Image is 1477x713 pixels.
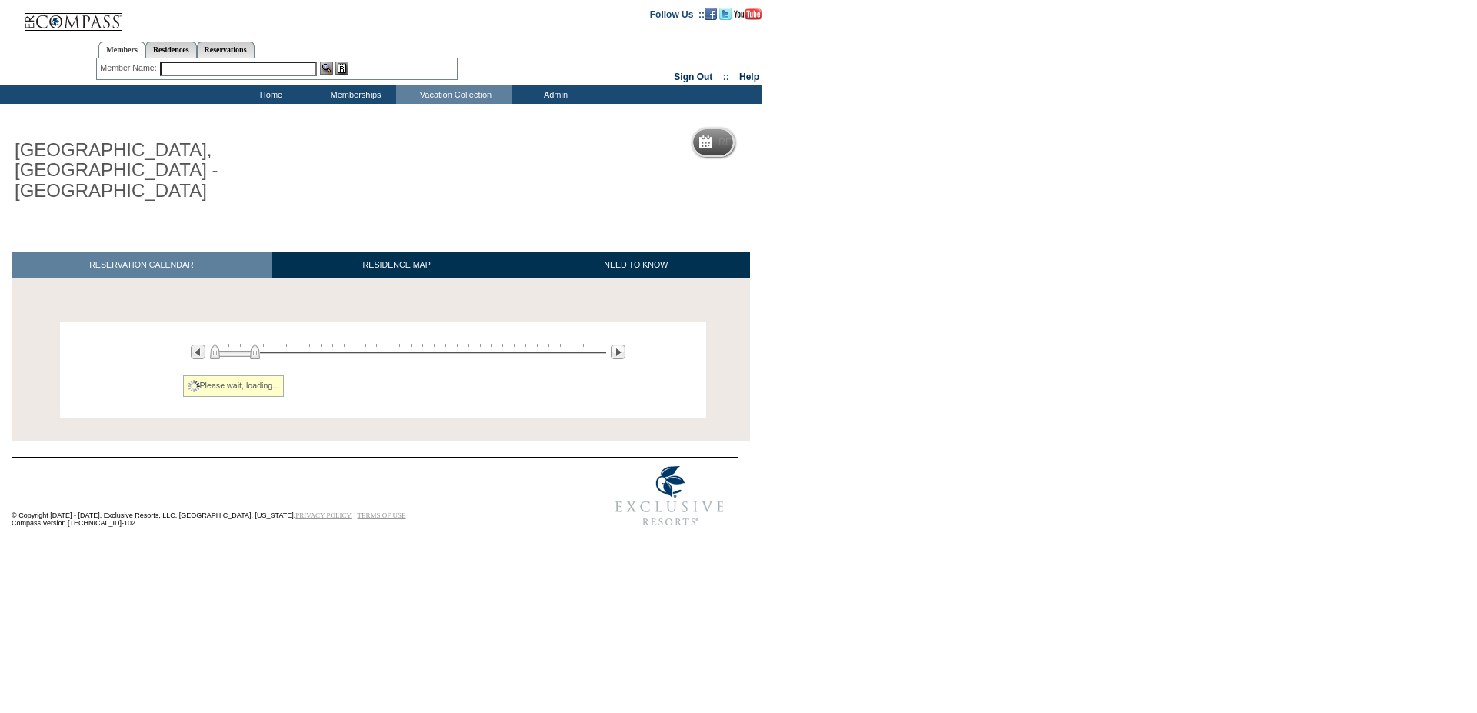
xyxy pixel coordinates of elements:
[705,8,717,20] img: Become our fan on Facebook
[601,458,738,535] img: Exclusive Resorts
[734,8,762,20] img: Subscribe to our YouTube Channel
[718,138,836,148] h5: Reservation Calendar
[191,345,205,359] img: Previous
[522,252,750,278] a: NEED TO KNOW
[272,252,522,278] a: RESIDENCE MAP
[705,8,717,18] a: Become our fan on Facebook
[312,85,396,104] td: Memberships
[197,42,255,58] a: Reservations
[295,511,352,519] a: PRIVACY POLICY
[396,85,512,104] td: Vacation Collection
[183,375,285,397] div: Please wait, loading...
[12,137,356,204] h1: [GEOGRAPHIC_DATA], [GEOGRAPHIC_DATA] - [GEOGRAPHIC_DATA]
[611,345,625,359] img: Next
[320,62,333,75] img: View
[723,72,729,82] span: ::
[12,252,272,278] a: RESERVATION CALENDAR
[739,72,759,82] a: Help
[650,8,705,20] td: Follow Us ::
[335,62,348,75] img: Reservations
[227,85,312,104] td: Home
[358,511,406,519] a: TERMS OF USE
[734,8,762,18] a: Subscribe to our YouTube Channel
[719,8,732,20] img: Follow us on Twitter
[512,85,596,104] td: Admin
[98,42,145,58] a: Members
[12,458,550,535] td: © Copyright [DATE] - [DATE]. Exclusive Resorts, LLC. [GEOGRAPHIC_DATA], [US_STATE]. Compass Versi...
[719,8,732,18] a: Follow us on Twitter
[145,42,197,58] a: Residences
[674,72,712,82] a: Sign Out
[188,380,200,392] img: spinner2.gif
[100,62,159,75] div: Member Name:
